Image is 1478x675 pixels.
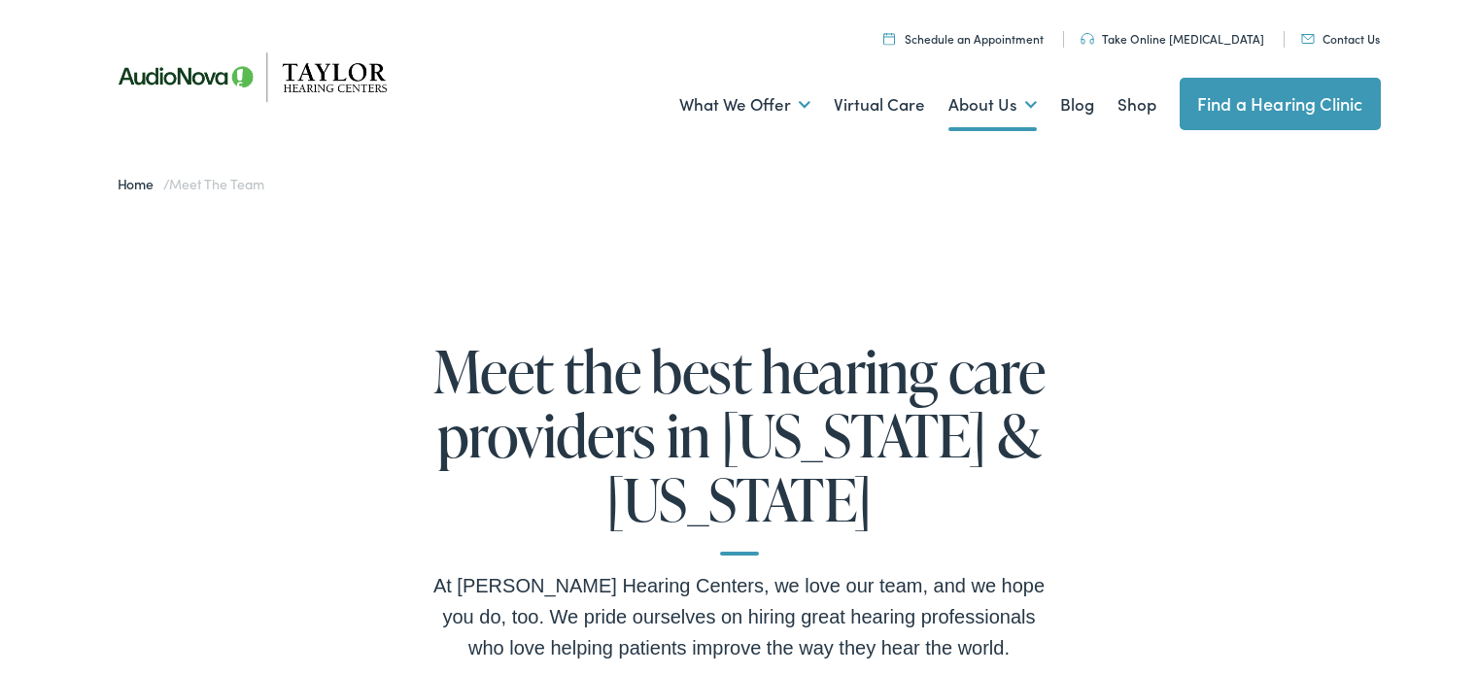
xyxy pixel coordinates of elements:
[883,30,1044,47] a: Schedule an Appointment
[1117,69,1156,141] a: Shop
[948,69,1037,141] a: About Us
[169,174,263,193] span: Meet the Team
[1180,78,1381,130] a: Find a Hearing Clinic
[1060,69,1094,141] a: Blog
[429,339,1050,556] h1: Meet the best hearing care providers in [US_STATE] & [US_STATE]
[1301,34,1315,44] img: utility icon
[1081,33,1094,45] img: utility icon
[429,570,1050,663] div: At [PERSON_NAME] Hearing Centers, we love our team, and we hope you do, too. We pride ourselves o...
[1081,30,1264,47] a: Take Online [MEDICAL_DATA]
[1301,30,1380,47] a: Contact Us
[118,174,264,193] span: /
[118,174,163,193] a: Home
[679,69,810,141] a: What We Offer
[834,69,925,141] a: Virtual Care
[883,32,895,45] img: utility icon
